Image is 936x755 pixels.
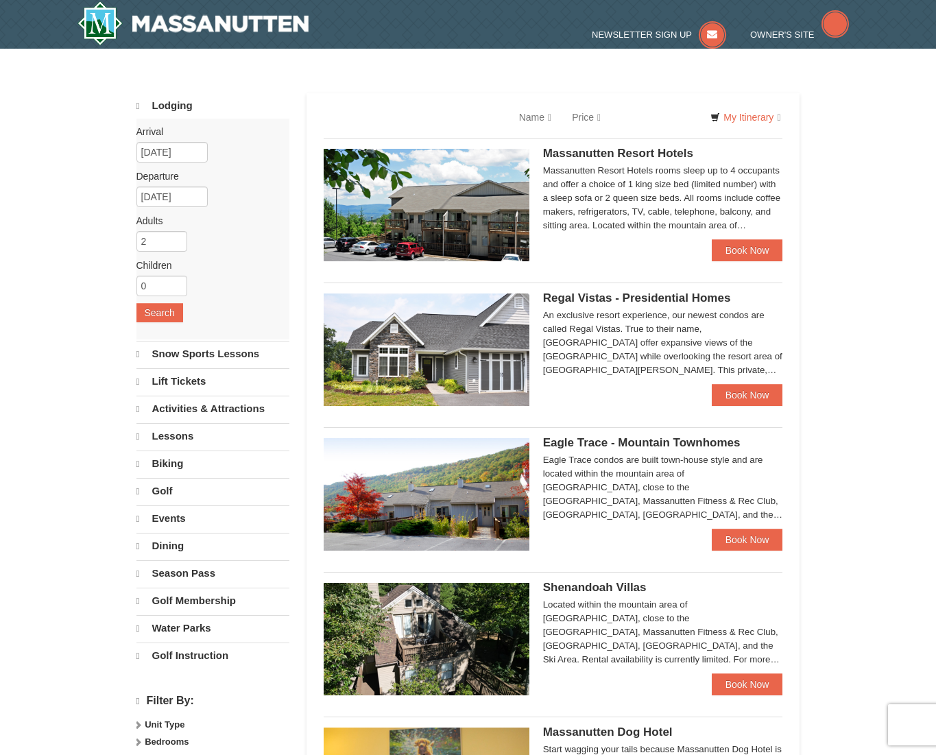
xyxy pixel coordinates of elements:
[136,505,289,531] a: Events
[136,259,279,272] label: Children
[543,453,783,522] div: Eagle Trace condos are built town-house style and are located within the mountain area of [GEOGRA...
[543,164,783,232] div: Massanutten Resort Hotels rooms sleep up to 4 occupants and offer a choice of 1 king size bed (li...
[136,423,289,449] a: Lessons
[77,1,309,45] a: Massanutten Resort
[712,529,783,551] a: Book Now
[324,438,529,551] img: 19218983-1-9b289e55.jpg
[701,107,789,128] a: My Itinerary
[562,104,611,131] a: Price
[543,436,741,449] span: Eagle Trace - Mountain Townhomes
[136,451,289,477] a: Biking
[136,125,279,139] label: Arrival
[750,29,849,40] a: Owner's Site
[712,384,783,406] a: Book Now
[77,1,309,45] img: Massanutten Resort Logo
[136,615,289,641] a: Water Parks
[324,293,529,406] img: 19218991-1-902409a9.jpg
[543,598,783,667] div: Located within the mountain area of [GEOGRAPHIC_DATA], close to the [GEOGRAPHIC_DATA], Massanutte...
[712,673,783,695] a: Book Now
[543,726,673,739] span: Massanutten Dog Hotel
[712,239,783,261] a: Book Now
[136,695,289,708] h4: Filter By:
[543,291,731,304] span: Regal Vistas - Presidential Homes
[136,214,279,228] label: Adults
[136,93,289,119] a: Lodging
[145,736,189,747] strong: Bedrooms
[543,581,647,594] span: Shenandoah Villas
[136,169,279,183] label: Departure
[136,643,289,669] a: Golf Instruction
[136,303,183,322] button: Search
[592,29,726,40] a: Newsletter Sign Up
[136,341,289,367] a: Snow Sports Lessons
[509,104,562,131] a: Name
[543,309,783,377] div: An exclusive resort experience, our newest condos are called Regal Vistas. True to their name, [G...
[136,588,289,614] a: Golf Membership
[324,583,529,695] img: 19219019-2-e70bf45f.jpg
[136,560,289,586] a: Season Pass
[324,149,529,261] img: 19219026-1-e3b4ac8e.jpg
[750,29,815,40] span: Owner's Site
[145,719,184,730] strong: Unit Type
[592,29,692,40] span: Newsletter Sign Up
[136,368,289,394] a: Lift Tickets
[136,396,289,422] a: Activities & Attractions
[136,533,289,559] a: Dining
[543,147,693,160] span: Massanutten Resort Hotels
[136,478,289,504] a: Golf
